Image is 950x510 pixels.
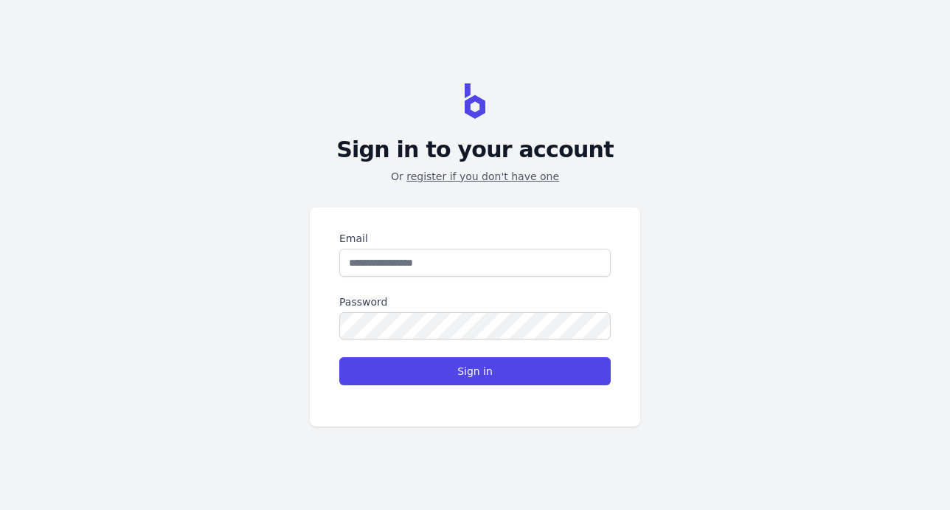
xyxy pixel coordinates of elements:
[339,231,611,246] label: Email
[339,294,611,309] label: Password
[339,357,611,385] button: Sign in
[336,137,614,163] h2: Sign in to your account
[391,169,559,184] p: Or
[465,83,485,119] img: BravoShop
[457,364,493,379] span: Sign in
[406,170,559,182] a: register if you don't have one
